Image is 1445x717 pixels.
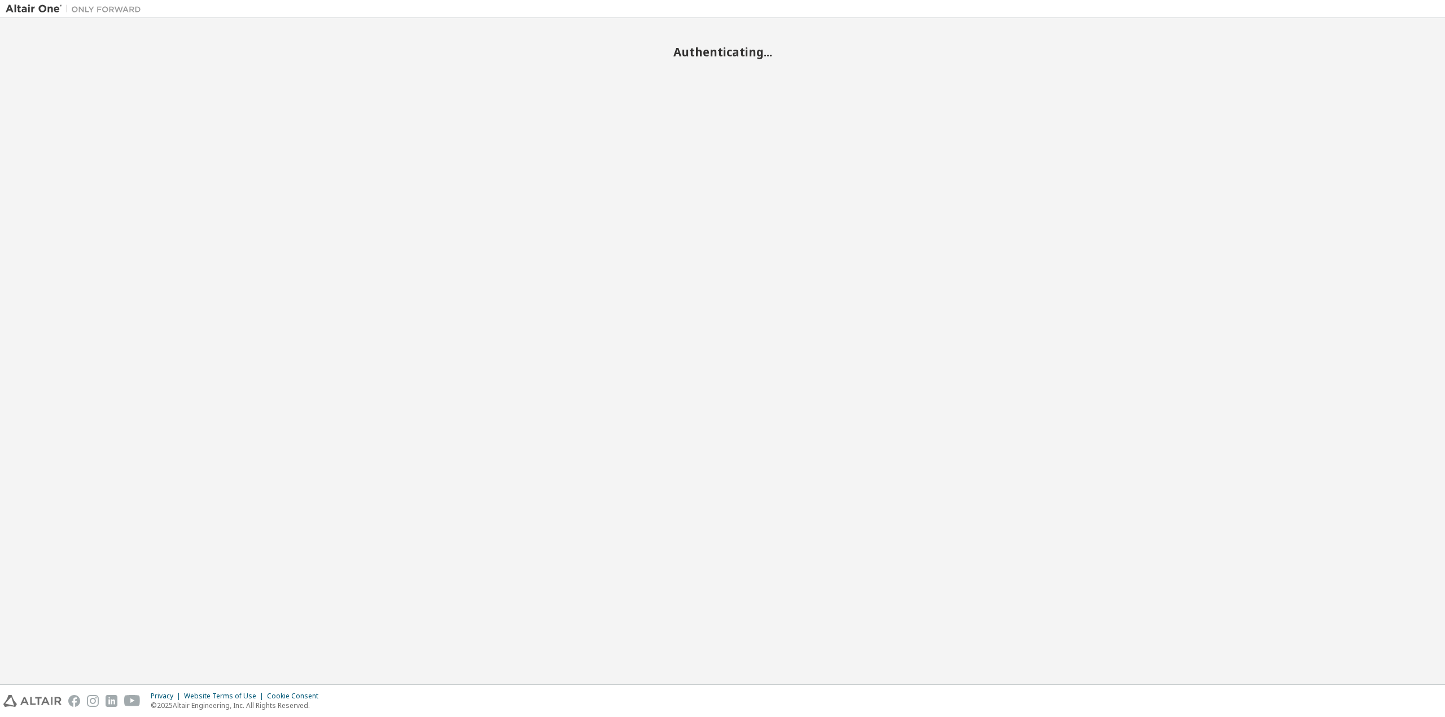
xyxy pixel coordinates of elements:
div: Website Terms of Use [184,692,267,701]
div: Cookie Consent [267,692,325,701]
p: © 2025 Altair Engineering, Inc. All Rights Reserved. [151,701,325,710]
img: facebook.svg [68,695,80,707]
h2: Authenticating... [6,45,1439,59]
img: Altair One [6,3,147,15]
img: instagram.svg [87,695,99,707]
img: altair_logo.svg [3,695,62,707]
div: Privacy [151,692,184,701]
img: linkedin.svg [106,695,117,707]
img: youtube.svg [124,695,141,707]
